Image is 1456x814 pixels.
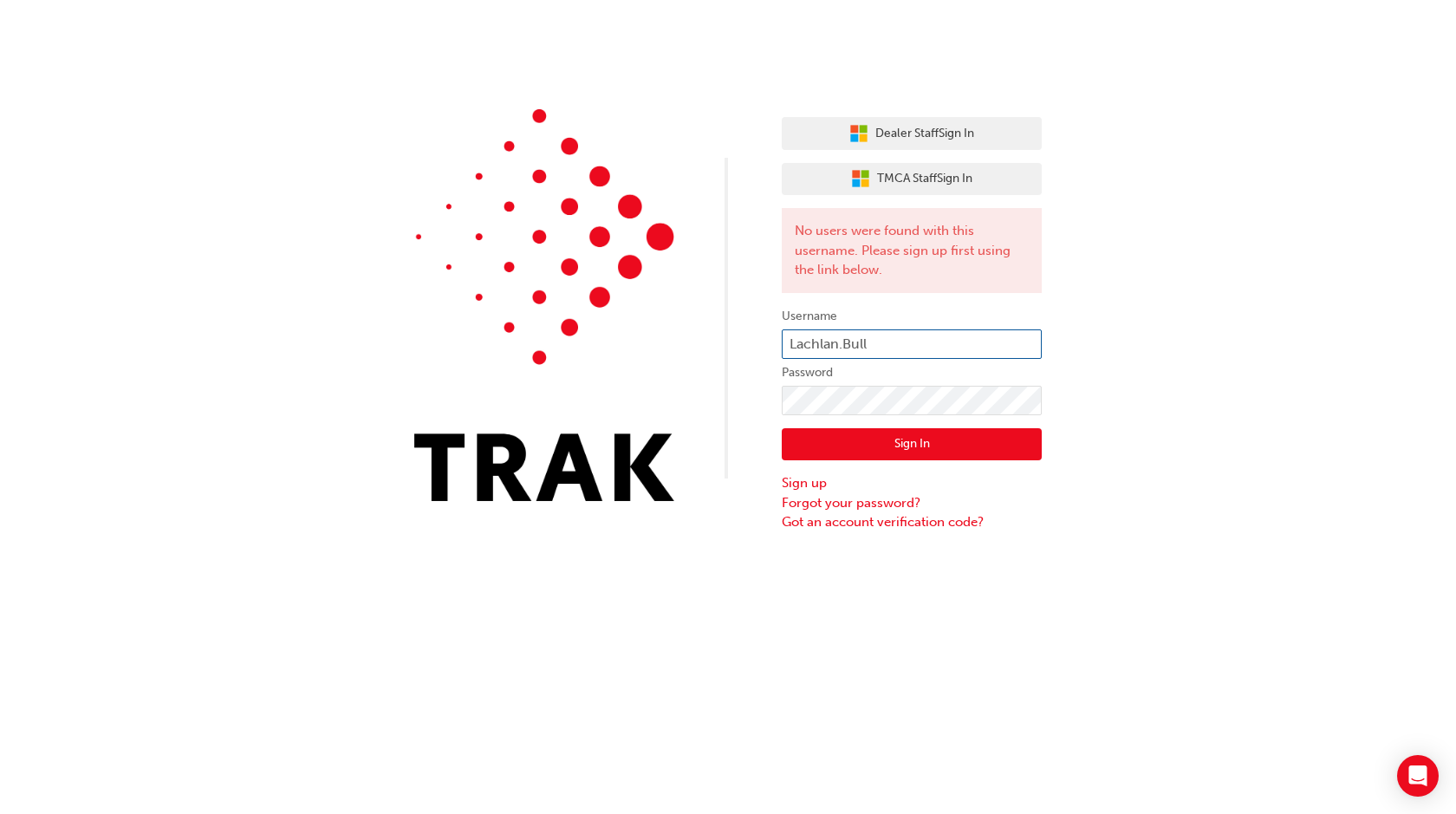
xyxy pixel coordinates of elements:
[782,117,1042,150] button: Dealer StaffSign In
[782,329,1042,359] input: Username
[782,362,1042,383] label: Password
[782,493,1042,513] a: Forgot your password?
[782,473,1042,493] a: Sign up
[782,163,1042,196] button: TMCA StaffSign In
[782,512,1042,532] a: Got an account verification code?
[877,169,972,189] span: TMCA Staff Sign In
[782,428,1042,461] button: Sign In
[782,306,1042,327] label: Username
[1397,755,1439,797] div: Open Intercom Messenger
[782,208,1042,293] div: No users were found with this username. Please sign up first using the link below.
[875,124,974,144] span: Dealer Staff Sign In
[414,109,674,501] img: Trak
